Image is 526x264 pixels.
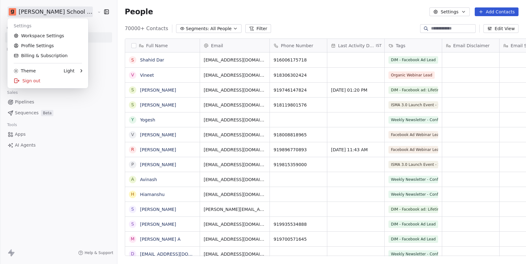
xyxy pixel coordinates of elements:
div: Sign out [10,76,86,86]
a: Billing & Subscription [10,51,86,61]
a: Profile Settings [10,41,86,51]
a: Workspace Settings [10,31,86,41]
div: Light [64,68,75,74]
div: Theme [14,68,36,74]
div: Settings [10,21,86,31]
